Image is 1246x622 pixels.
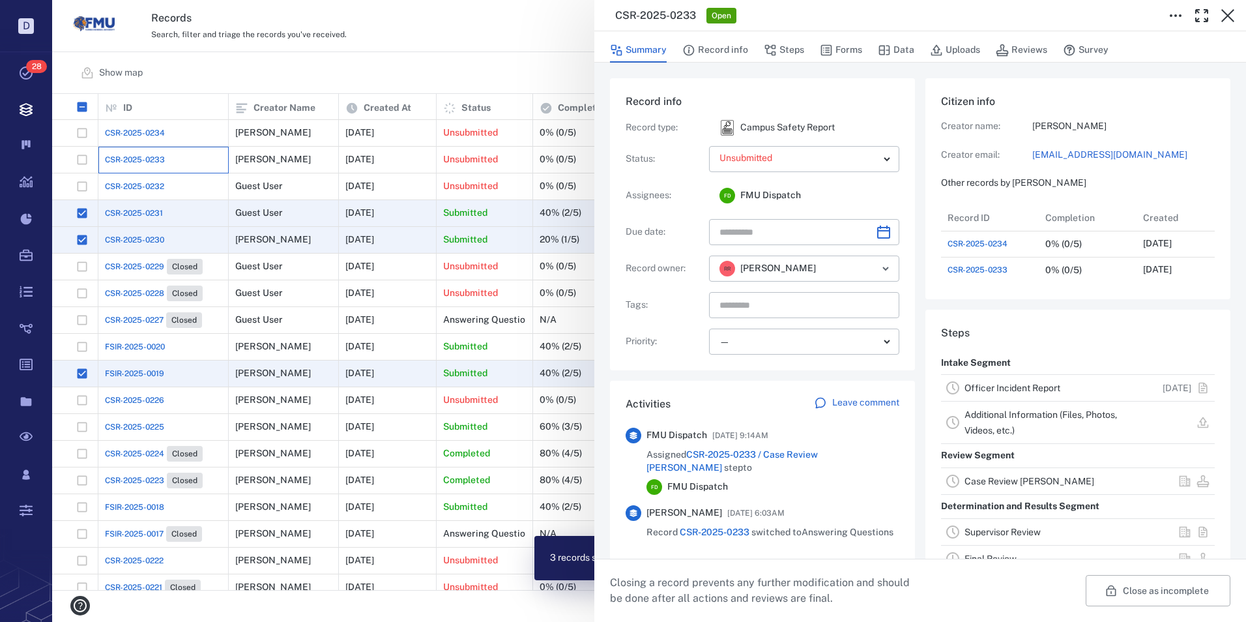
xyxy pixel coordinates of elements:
[1086,575,1230,606] button: Close as incomplete
[626,226,704,239] p: Due date :
[626,335,704,348] p: Priority :
[646,526,893,539] span: Record switched to
[626,121,704,134] p: Record type :
[610,575,920,606] p: Closing a record prevents any further modification and should be done after all actions and revie...
[709,10,734,22] span: Open
[682,38,748,63] button: Record info
[820,38,862,63] button: Forms
[832,396,899,409] p: Leave comment
[948,264,1007,276] a: CSR-2025-0233
[626,299,704,312] p: Tags :
[996,38,1047,63] button: Reviews
[26,60,47,73] span: 28
[740,121,835,134] p: Campus Safety Report
[626,396,671,412] h6: Activities
[1032,149,1215,162] a: [EMAIL_ADDRESS][DOMAIN_NAME]
[964,409,1117,436] a: Additional Information (Files, Photos, Videos, etc.)
[1045,200,1095,236] div: Completion
[1045,265,1082,275] div: 0% (0/5)
[925,310,1230,599] div: StepsIntake SegmentOfficer Incident Report[DATE]Additional Information (Files, Photos, Videos, et...
[719,188,735,203] div: F D
[719,261,735,276] div: R R
[29,9,56,21] span: Help
[941,444,1015,467] p: Review Segment
[925,78,1230,310] div: Citizen infoCreator name:[PERSON_NAME]Creator email:[EMAIL_ADDRESS][DOMAIN_NAME]Other records by ...
[1039,205,1137,231] div: Completion
[712,428,768,443] span: [DATE] 9:14AM
[930,38,980,63] button: Uploads
[626,153,704,166] p: Status :
[610,78,915,381] div: Record infoRecord type:icon Campus Safety ReportCampus Safety ReportStatus:Assignees:FDFMU Dispat...
[1163,382,1191,395] p: [DATE]
[610,381,915,570] div: ActivitiesLeave commentFMU Dispatch[DATE] 9:14AMAssignedCSR-2025-0233 / Case Review [PERSON_NAME]...
[719,334,878,349] div: —
[740,189,801,202] span: FMU Dispatch
[941,205,1039,231] div: Record ID
[802,527,893,537] span: Answering Questions
[1163,3,1189,29] button: Toggle to Edit Boxes
[626,94,899,110] h6: Record info
[646,479,662,495] div: F D
[610,38,667,63] button: Summary
[941,149,1032,162] p: Creator email:
[740,262,816,275] span: [PERSON_NAME]
[626,189,704,202] p: Assignees :
[615,8,696,23] h3: CSR-2025-0233
[941,94,1215,110] h6: Citizen info
[941,325,1215,341] h6: Steps
[1143,200,1178,236] div: Created
[1063,38,1108,63] button: Survey
[1143,263,1172,276] p: [DATE]
[646,449,818,473] a: CSR-2025-0233 / Case Review [PERSON_NAME]
[626,262,704,275] p: Record owner :
[941,351,1011,375] p: Intake Segment
[646,507,722,520] span: [PERSON_NAME]
[941,495,1099,518] p: Determination and Results Segment
[646,429,707,442] span: FMU Dispatch
[948,238,1007,250] a: CSR-2025-0234
[1032,120,1215,133] p: [PERSON_NAME]
[727,505,785,521] span: [DATE] 6:03AM
[719,120,735,136] div: Campus Safety Report
[878,38,914,63] button: Data
[646,449,899,474] span: Assigned step to
[964,554,1017,564] a: Final Review
[964,383,1060,393] a: Officer Incident Report
[877,259,895,278] button: Open
[680,527,749,537] a: CSR-2025-0233
[764,38,804,63] button: Steps
[1215,3,1241,29] button: Close
[941,177,1215,190] p: Other records by [PERSON_NAME]
[1189,3,1215,29] button: Toggle Fullscreen
[941,120,1032,133] p: Creator name:
[948,200,990,236] div: Record ID
[814,396,899,412] a: Leave comment
[18,18,34,34] p: D
[1045,239,1082,249] div: 0% (0/5)
[719,152,878,165] p: Unsubmitted
[1143,237,1172,250] p: [DATE]
[964,527,1041,537] a: Supervisor Review
[667,481,728,494] span: FMU Dispatch
[964,476,1094,486] a: Case Review [PERSON_NAME]
[1137,205,1234,231] div: Created
[871,219,897,245] button: Choose date
[719,120,735,136] img: icon Campus Safety Report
